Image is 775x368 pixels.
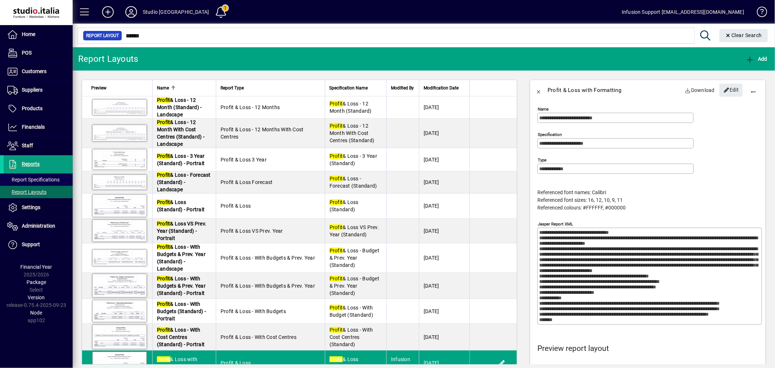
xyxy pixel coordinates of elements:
[157,356,170,362] em: Profit
[157,301,206,321] span: & Loss - With Budgets (Standard) - Portrait
[744,81,762,99] button: More options
[548,84,621,96] div: Profit & Loss with Formatting
[221,157,267,163] span: Profit & Loss 3 Year
[221,308,286,314] span: Profit & Loss - With Budgets
[157,327,170,333] em: Profit
[330,153,377,166] span: & Loss - 3 Year (Standard)
[221,179,273,185] span: Profit & Loss Forecast
[751,1,766,25] a: Knowledge Base
[22,31,35,37] span: Home
[424,84,465,92] div: Modification Date
[537,189,606,195] span: Referenced font names: Calibri
[538,157,546,163] mat-label: Type
[419,219,469,243] td: [DATE]
[221,255,315,261] span: Profit & Loss - With Budgets & Prev. Year
[78,53,138,65] div: Report Layouts
[22,223,55,229] span: Administration
[330,305,343,311] em: Profit
[157,199,170,205] em: Profit
[157,97,202,117] span: & Loss - 12 Month (Standard) - Landscape
[330,123,375,143] span: & Loss - 12 Month With Cost Centres (Standard)
[4,137,73,155] a: Staff
[419,324,469,351] td: [DATE]
[330,84,368,92] span: Specification Name
[22,68,47,74] span: Customers
[157,276,170,281] em: Profit
[22,87,43,93] span: Suppliers
[4,100,73,118] a: Products
[538,132,562,137] mat-label: Specification
[723,84,739,96] span: Edit
[157,244,206,272] span: & Loss - With Budgets & Prev. Year (Standard) - Landscape
[419,119,469,148] td: [DATE]
[157,119,170,125] em: Profit
[96,5,120,19] button: Add
[221,127,304,140] span: Profit & Loss - 12 Months With Cost Centres
[157,153,205,166] span: & Loss - 3 Year (Standard) - Portrait
[330,199,343,205] em: Profit
[746,56,767,62] span: Add
[330,327,373,347] span: & Loss - With Cost Centres (Standard)
[31,310,43,316] span: Node
[221,203,251,209] span: Profit & Loss
[719,29,768,42] button: Clear
[622,6,744,18] div: Infusion Support [EMAIL_ADDRESS][DOMAIN_NAME]
[4,118,73,136] a: Financials
[22,143,33,148] span: Staff
[4,199,73,217] a: Settings
[4,173,73,186] a: Report Specifications
[719,84,743,97] button: Edit
[21,264,52,270] span: Financial Year
[330,356,343,362] em: Profit
[330,153,343,159] em: Profit
[22,204,40,210] span: Settings
[221,283,315,289] span: Profit & Loss - With Budgets & Prev. Year
[22,124,45,130] span: Financials
[143,6,209,18] div: Studio [GEOGRAPHIC_DATA]
[330,199,359,212] span: & Loss (Standard)
[157,84,211,92] div: Name
[330,84,382,92] div: Specification Name
[4,217,73,235] a: Administration
[157,172,211,192] span: & Loss - Forecast (Standard) - Landscape
[419,273,469,299] td: [DATE]
[157,276,206,296] span: & Loss - With Budgets & Prev. Year (Standard) - Portrait
[330,276,343,281] em: Profit
[7,189,47,195] span: Report Layouts
[157,172,170,178] em: Profit
[330,101,343,107] em: Profit
[221,84,244,92] span: Report Type
[682,84,718,97] a: Download
[157,301,170,307] em: Profit
[330,176,377,189] span: & Loss - Forecast (Standard)
[419,243,469,273] td: [DATE]
[221,84,320,92] div: Report Type
[221,228,283,234] span: Profit & Loss VS Prev. Year
[419,96,469,119] td: [DATE]
[330,248,343,253] em: Profit
[419,193,469,219] td: [DATE]
[424,84,459,92] span: Modification Date
[28,295,45,300] span: Version
[4,44,73,62] a: POS
[537,205,626,211] span: Referenced colours: #FFFFFF, #000000
[419,148,469,171] td: [DATE]
[157,199,205,212] span: & Loss (Standard) - Portrait
[221,360,251,366] span: Profit & Loss
[22,50,32,56] span: POS
[419,171,469,193] td: [DATE]
[157,221,170,227] em: Profit
[530,81,548,99] button: Back
[391,84,414,92] span: Modified By
[330,224,343,230] em: Profit
[91,84,106,92] span: Preview
[330,305,373,318] span: & Loss - With Budget (Standard)
[157,84,169,92] span: Name
[537,197,623,203] span: Referenced font sizes: 16, 12, 10, 9, 11
[330,123,343,129] em: Profit
[330,224,379,237] span: & Loss VS Prev. Year (Standard)
[330,176,343,181] em: Profit
[4,25,73,44] a: Home
[157,244,170,250] em: Profit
